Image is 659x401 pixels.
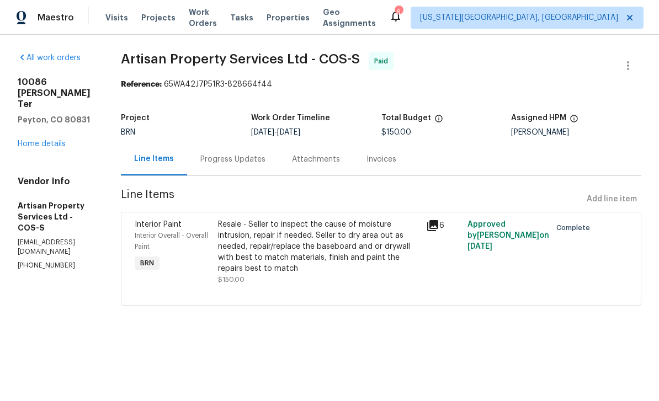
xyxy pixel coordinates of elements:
span: BRN [136,258,158,269]
span: [DATE] [277,129,300,136]
span: Work Orders [189,7,217,29]
span: - [251,129,300,136]
h5: Work Order Timeline [251,114,330,122]
div: Attachments [292,154,340,165]
div: [PERSON_NAME] [511,129,641,136]
a: All work orders [18,54,81,62]
div: Line Items [134,153,174,164]
div: 6 [426,219,461,232]
span: Complete [556,222,594,233]
span: Tasks [230,14,253,22]
div: 6 [395,7,402,18]
div: Resale - Seller to inspect the cause of moisture intrusion, repair if needed. Seller to dry area ... [218,219,419,274]
a: Home details [18,140,66,148]
span: Line Items [121,189,582,210]
span: [US_STATE][GEOGRAPHIC_DATA], [GEOGRAPHIC_DATA] [420,12,618,23]
h5: Project [121,114,150,122]
div: Progress Updates [200,154,265,165]
p: [PHONE_NUMBER] [18,261,94,270]
div: 65WA42J7P51R3-828664f44 [121,79,641,90]
span: $150.00 [218,276,245,283]
span: BRN [121,129,135,136]
h5: Peyton, CO 80831 [18,114,94,125]
span: Maestro [38,12,74,23]
span: Properties [267,12,310,23]
b: Reference: [121,81,162,88]
span: [DATE] [467,243,492,250]
h5: Artisan Property Services Ltd - COS-S [18,200,94,233]
span: Geo Assignments [323,7,376,29]
span: $150.00 [381,129,411,136]
h5: Assigned HPM [511,114,566,122]
div: Invoices [366,154,396,165]
span: The hpm assigned to this work order. [570,114,578,129]
span: The total cost of line items that have been proposed by Opendoor. This sum includes line items th... [434,114,443,129]
span: Interior Paint [135,221,182,228]
span: Projects [141,12,176,23]
span: Visits [105,12,128,23]
span: Interior Overall - Overall Paint [135,232,208,250]
h2: 10086 [PERSON_NAME] Ter [18,77,94,110]
span: Paid [374,56,392,67]
h4: Vendor Info [18,176,94,187]
span: [DATE] [251,129,274,136]
span: Artisan Property Services Ltd - COS-S [121,52,360,66]
span: Approved by [PERSON_NAME] on [467,221,549,250]
h5: Total Budget [381,114,431,122]
p: [EMAIL_ADDRESS][DOMAIN_NAME] [18,238,94,256]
